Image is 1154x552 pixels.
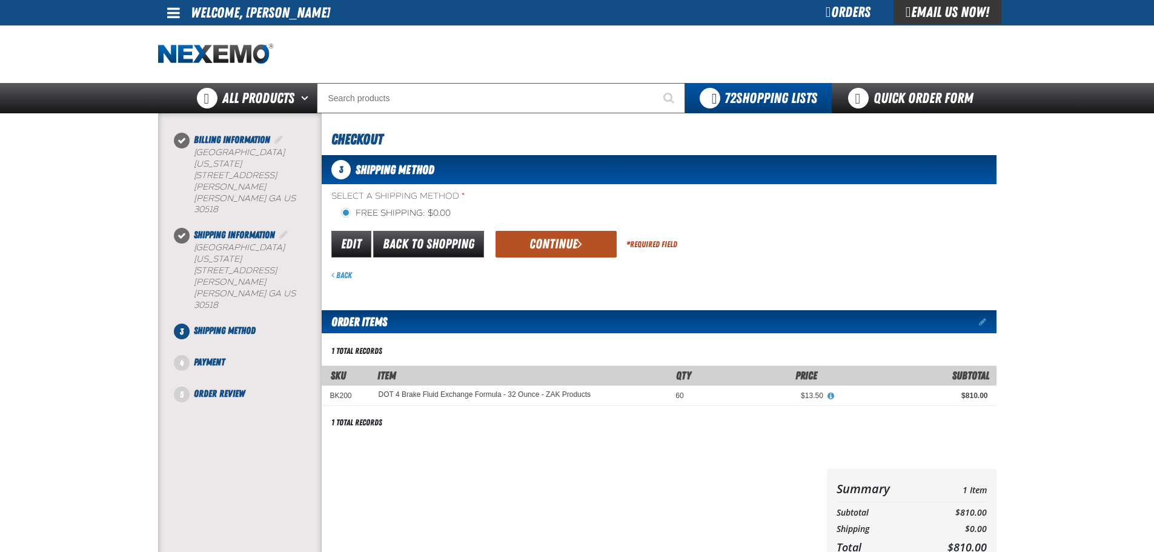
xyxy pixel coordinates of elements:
[655,83,685,113] button: Start Searching
[158,44,273,65] a: Home
[832,83,996,113] a: Quick Order Form
[725,90,736,107] strong: 72
[322,310,387,333] h2: Order Items
[685,83,832,113] button: You have 72 Shopping Lists. Open to view details
[331,417,382,428] div: 1 total records
[194,193,266,204] span: [PERSON_NAME]
[331,231,371,258] a: Edit
[317,83,685,113] input: Search
[341,208,451,219] label: Free Shipping: $0.00
[194,134,270,145] span: Billing Information
[284,288,296,299] span: US
[979,318,996,326] a: Edit items
[701,391,823,401] div: $13.50
[676,369,691,382] span: Qty
[379,391,591,399] a: DOT 4 Brake Fluid Exchange Formula - 32 Ounce - ZAK Products
[182,324,322,355] li: Shipping Method. Step 3 of 5. Not Completed
[194,204,218,214] bdo: 30518
[341,208,351,218] input: Free Shipping: $0.00
[268,193,281,204] span: GA
[840,391,988,401] div: $810.00
[377,369,396,382] span: Item
[174,355,190,371] span: 4
[194,170,277,192] span: [STREET_ADDRESS][PERSON_NAME]
[331,369,346,382] a: SKU
[356,162,434,177] span: Shipping Method
[837,505,923,521] th: Subtotal
[331,345,382,357] div: 1 total records
[923,478,986,499] td: 1 Item
[331,160,351,179] span: 3
[222,87,294,109] span: All Products
[194,300,218,310] bdo: 30518
[182,133,322,228] li: Billing Information. Step 1 of 5. Completed
[725,90,817,107] span: Shopping Lists
[373,231,484,258] a: Back to Shopping
[331,270,352,280] a: Back
[273,134,285,145] a: Edit Billing Information
[194,325,256,336] span: Shipping Method
[268,288,281,299] span: GA
[923,521,986,537] td: $0.00
[182,355,322,387] li: Payment. Step 4 of 5. Not Completed
[823,391,839,402] button: View All Prices for DOT 4 Brake Fluid Exchange Formula - 32 Ounce - ZAK Products
[174,387,190,402] span: 5
[194,229,275,241] span: Shipping Information
[182,387,322,401] li: Order Review. Step 5 of 5. Not Completed
[923,505,986,521] td: $810.00
[194,147,285,169] span: [GEOGRAPHIC_DATA][US_STATE]
[182,228,322,323] li: Shipping Information. Step 2 of 5. Completed
[675,391,683,400] span: 60
[194,288,266,299] span: [PERSON_NAME]
[496,231,617,258] button: Continue
[194,242,285,264] span: [GEOGRAPHIC_DATA][US_STATE]
[194,388,245,399] span: Order Review
[837,521,923,537] th: Shipping
[297,83,317,113] button: Open All Products pages
[284,193,296,204] span: US
[626,239,677,250] div: Required Field
[331,131,383,148] span: Checkout
[952,369,989,382] span: Subtotal
[194,356,225,368] span: Payment
[331,191,996,202] span: Select a Shipping Method
[173,133,322,401] nav: Checkout steps. Current step is Shipping Method. Step 3 of 5
[158,44,273,65] img: Nexemo logo
[837,478,923,499] th: Summary
[322,385,370,405] td: BK200
[174,324,190,339] span: 3
[194,265,277,287] span: [STREET_ADDRESS][PERSON_NAME]
[795,369,817,382] span: Price
[277,229,290,241] a: Edit Shipping Information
